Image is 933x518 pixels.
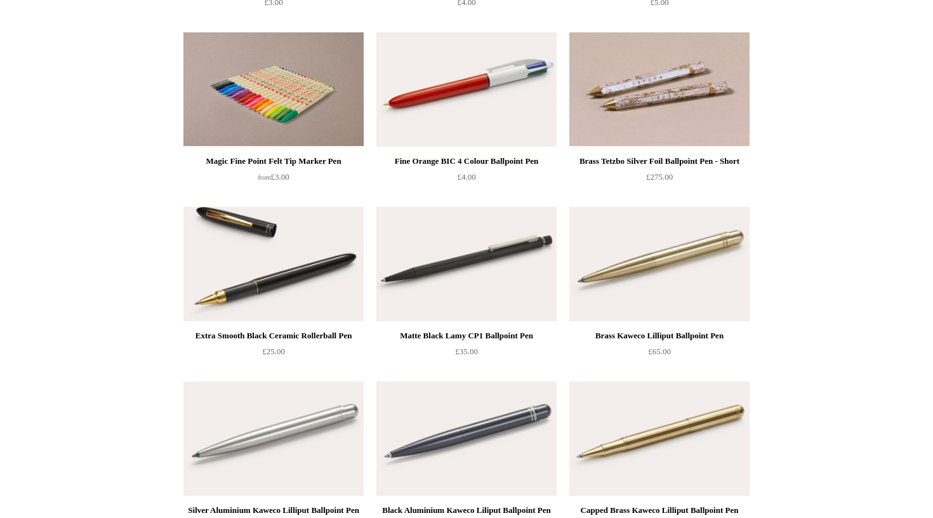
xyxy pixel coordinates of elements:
a: Brass Kaweco Lilliput Ballpoint Pen Brass Kaweco Lilliput Ballpoint Pen [569,207,750,321]
span: £35.00 [455,347,478,356]
a: Capped Brass Kaweco Lilliput Ballpoint Pen Capped Brass Kaweco Lilliput Ballpoint Pen [569,382,750,496]
span: £65.00 [648,347,671,356]
a: Black Aluminium Kaweco Liliput Ballpoint Pen Black Aluminium Kaweco Liliput Ballpoint Pen [376,382,557,496]
a: Magic Fine Point Felt Tip Marker Pen from£3.00 [183,154,364,206]
a: Brass Tetzbo Silver Foil Ballpoint Pen - Short Brass Tetzbo Silver Foil Ballpoint Pen - Short [569,32,750,147]
img: Brass Kaweco Lilliput Ballpoint Pen [569,207,750,321]
a: Fine Orange BIC 4 Colour Ballpoint Pen Fine Orange BIC 4 Colour Ballpoint Pen [376,32,557,147]
span: £275.00 [646,172,673,182]
img: Silver Aluminium Kaweco Lilliput Ballpoint Pen [183,382,364,496]
img: Fine Orange BIC 4 Colour Ballpoint Pen [376,32,557,147]
a: Magic Fine Point Felt Tip Marker Pen Magic Fine Point Felt Tip Marker Pen [183,32,364,147]
a: Brass Kaweco Lilliput Ballpoint Pen £65.00 [569,328,750,380]
img: Brass Tetzbo Silver Foil Ballpoint Pen - Short [569,32,750,147]
a: Matte Black Lamy CP1 Ballpoint Pen Matte Black Lamy CP1 Ballpoint Pen [376,207,557,321]
div: Black Aluminium Kaweco Liliput Ballpoint Pen [380,503,553,518]
a: Fine Orange BIC 4 Colour Ballpoint Pen £4.00 [376,154,557,206]
img: Extra Smooth Black Ceramic Rollerball Pen [183,207,364,321]
span: £3.00 [258,172,289,182]
div: Magic Fine Point Felt Tip Marker Pen [187,154,361,169]
span: £4.00 [457,172,475,182]
img: Capped Brass Kaweco Lilliput Ballpoint Pen [569,382,750,496]
div: Silver Aluminium Kaweco Lilliput Ballpoint Pen [187,503,361,518]
span: £25.00 [262,347,285,356]
div: Brass Tetzbo Silver Foil Ballpoint Pen - Short [572,154,746,169]
a: Extra Smooth Black Ceramic Rollerball Pen £25.00 [183,328,364,380]
img: Magic Fine Point Felt Tip Marker Pen [183,32,364,147]
img: Matte Black Lamy CP1 Ballpoint Pen [376,207,557,321]
a: Extra Smooth Black Ceramic Rollerball Pen Extra Smooth Black Ceramic Rollerball Pen [183,207,364,321]
div: Brass Kaweco Lilliput Ballpoint Pen [572,328,746,343]
a: Matte Black Lamy CP1 Ballpoint Pen £35.00 [376,328,557,380]
a: Silver Aluminium Kaweco Lilliput Ballpoint Pen Silver Aluminium Kaweco Lilliput Ballpoint Pen [183,382,364,496]
a: Brass Tetzbo Silver Foil Ballpoint Pen - Short £275.00 [569,154,750,206]
div: Matte Black Lamy CP1 Ballpoint Pen [380,328,553,343]
span: from [258,174,270,181]
img: Black Aluminium Kaweco Liliput Ballpoint Pen [376,382,557,496]
div: Fine Orange BIC 4 Colour Ballpoint Pen [380,154,553,169]
div: Capped Brass Kaweco Lilliput Ballpoint Pen [572,503,746,518]
div: Extra Smooth Black Ceramic Rollerball Pen [187,328,361,343]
